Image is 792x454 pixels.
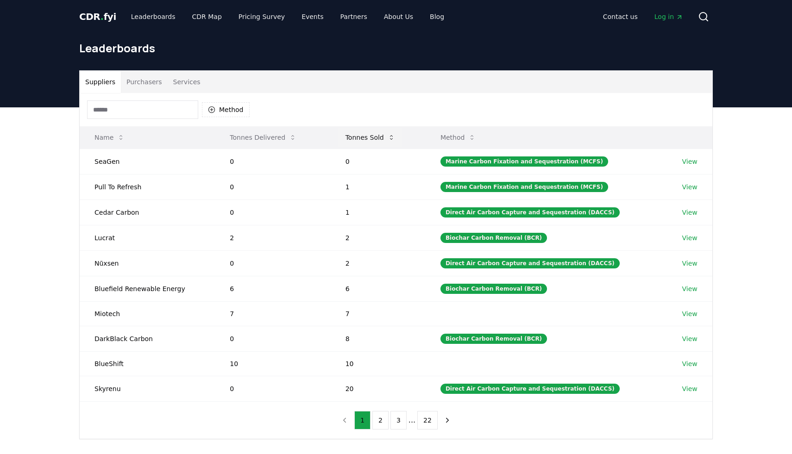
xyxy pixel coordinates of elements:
[682,309,698,318] a: View
[417,411,438,429] button: 22
[596,8,691,25] nav: Main
[433,128,484,147] button: Method
[331,326,426,351] td: 8
[168,71,206,93] button: Services
[440,258,620,268] div: Direct Air Carbon Capture and Sequestration (DACCS)
[124,8,183,25] a: Leaderboards
[80,250,215,276] td: Nūxsen
[331,376,426,401] td: 20
[331,199,426,225] td: 1
[331,301,426,326] td: 7
[79,10,116,23] a: CDR.fyi
[101,11,104,22] span: .
[80,376,215,401] td: Skyrenu
[215,326,330,351] td: 0
[215,301,330,326] td: 7
[682,233,698,243] a: View
[215,225,330,250] td: 2
[440,284,547,294] div: Biochar Carbon Removal (BCR)
[422,8,452,25] a: Blog
[682,384,698,393] a: View
[440,384,620,394] div: Direct Air Carbon Capture and Sequestration (DACCS)
[80,301,215,326] td: Miotech
[377,8,421,25] a: About Us
[80,351,215,376] td: BlueShift
[331,225,426,250] td: 2
[222,128,304,147] button: Tonnes Delivered
[80,326,215,351] td: DarkBlack Carbon
[215,174,330,199] td: 0
[440,233,547,243] div: Biochar Carbon Removal (BCR)
[215,276,330,301] td: 6
[80,225,215,250] td: Lucrat
[185,8,229,25] a: CDR Map
[215,199,330,225] td: 0
[390,411,407,429] button: 3
[338,128,402,147] button: Tonnes Sold
[331,149,426,174] td: 0
[647,8,691,25] a: Log in
[215,351,330,376] td: 10
[215,250,330,276] td: 0
[331,351,426,376] td: 10
[682,157,698,166] a: View
[440,334,547,344] div: Biochar Carbon Removal (BCR)
[121,71,168,93] button: Purchasers
[294,8,331,25] a: Events
[80,174,215,199] td: Pull To Refresh
[87,128,132,147] button: Name
[80,149,215,174] td: SeaGen
[682,208,698,217] a: View
[682,182,698,192] a: View
[331,174,426,199] td: 1
[440,207,620,218] div: Direct Air Carbon Capture and Sequestration (DACCS)
[654,12,683,21] span: Log in
[215,149,330,174] td: 0
[202,102,250,117] button: Method
[372,411,389,429] button: 2
[440,182,608,192] div: Marine Carbon Fixation and Sequestration (MCFS)
[80,199,215,225] td: Cedar Carbon
[440,411,455,429] button: next page
[440,156,608,167] div: Marine Carbon Fixation and Sequestration (MCFS)
[124,8,452,25] nav: Main
[333,8,375,25] a: Partners
[409,415,415,426] li: ...
[682,359,698,368] a: View
[80,71,121,93] button: Suppliers
[80,276,215,301] td: Bluefield Renewable Energy
[215,376,330,401] td: 0
[79,41,713,56] h1: Leaderboards
[231,8,292,25] a: Pricing Survey
[682,284,698,293] a: View
[354,411,371,429] button: 1
[682,259,698,268] a: View
[79,11,116,22] span: CDR fyi
[331,250,426,276] td: 2
[596,8,645,25] a: Contact us
[682,334,698,343] a: View
[331,276,426,301] td: 6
